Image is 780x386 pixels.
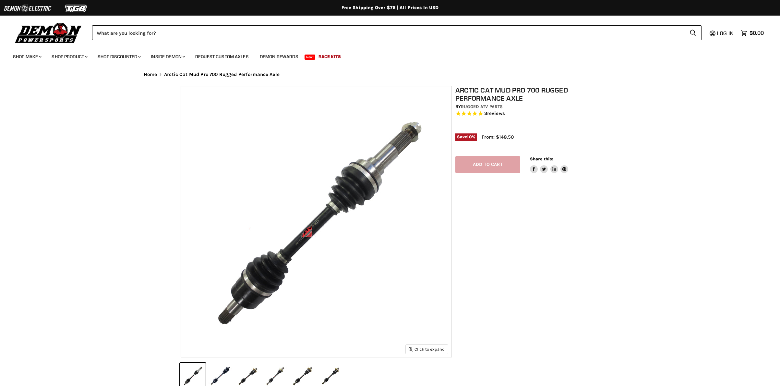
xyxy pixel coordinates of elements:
[144,72,157,77] a: Home
[684,25,702,40] button: Search
[406,345,448,354] button: Click to expand
[164,72,280,77] span: Arctic Cat Mud Pro 700 Rugged Performance Axle
[467,134,472,139] span: 10
[52,2,101,15] img: TGB Logo 2
[13,21,84,44] img: Demon Powersports
[92,25,684,40] input: Search
[530,156,569,173] aside: Share this:
[484,111,505,117] span: 3 reviews
[8,50,45,63] a: Shop Make
[455,103,603,110] div: by
[455,133,477,141] span: Save %
[314,50,346,63] a: Race Kits
[455,110,603,117] span: Rated 5.0 out of 5 stars 3 reviews
[3,2,52,15] img: Demon Electric Logo 2
[305,55,316,60] span: New!
[8,47,762,63] ul: Main menu
[738,28,767,38] a: $0.00
[255,50,303,63] a: Demon Rewards
[530,156,553,161] span: Share this:
[487,111,505,117] span: reviews
[131,72,650,77] nav: Breadcrumbs
[92,25,702,40] form: Product
[190,50,254,63] a: Request Custom Axles
[717,30,734,36] span: Log in
[409,347,445,352] span: Click to expand
[455,86,603,102] h1: Arctic Cat Mud Pro 700 Rugged Performance Axle
[47,50,91,63] a: Shop Product
[461,104,503,109] a: Rugged ATV Parts
[93,50,145,63] a: Shop Discounted
[750,30,764,36] span: $0.00
[146,50,189,63] a: Inside Demon
[131,5,650,11] div: Free Shipping Over $75 | All Prices In USD
[714,30,738,36] a: Log in
[181,86,451,357] img: Arctic Cat Mud Pro 700 Rugged Performance Axle
[482,134,514,140] span: From: $148.50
